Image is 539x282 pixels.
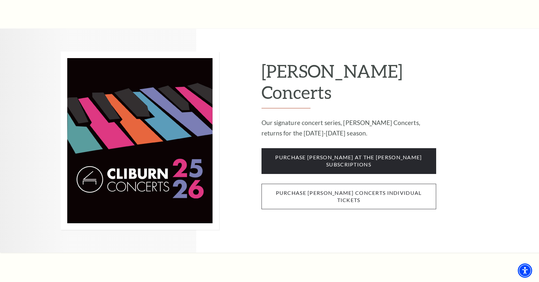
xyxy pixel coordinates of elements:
[262,196,436,203] a: purchase [PERSON_NAME] concerts individual tickets
[262,184,436,210] span: purchase [PERSON_NAME] concerts individual tickets
[262,160,436,168] a: purchase [PERSON_NAME] at the [PERSON_NAME] subscriptions
[262,148,436,174] span: purchase [PERSON_NAME] at the [PERSON_NAME] subscriptions
[518,263,532,278] div: Accessibility Menu
[262,60,436,108] h2: [PERSON_NAME] Concerts
[262,117,436,138] p: Our signature concert series, [PERSON_NAME] Concerts, returns for the [DATE]-[DATE] season.
[61,52,219,230] img: Cliburn Concerts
